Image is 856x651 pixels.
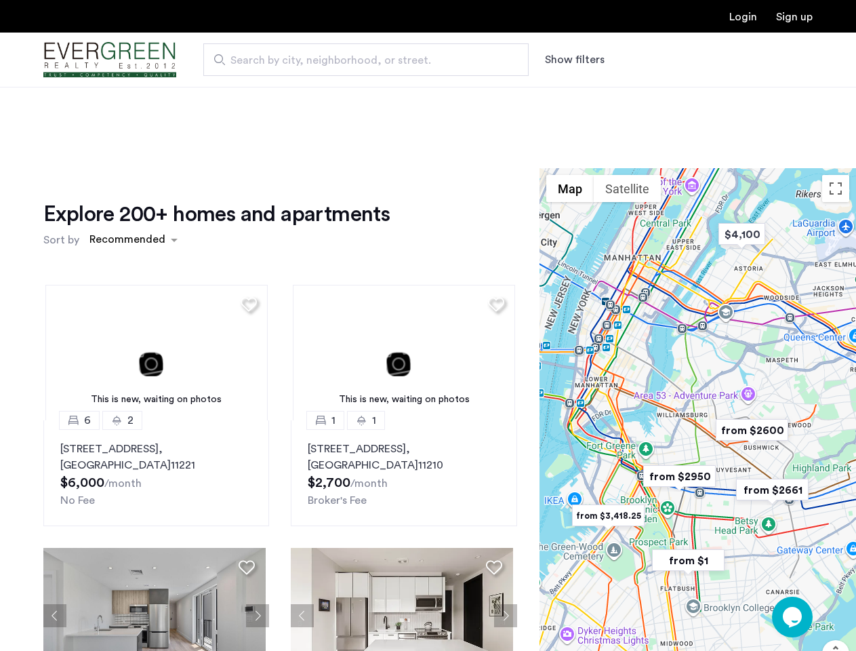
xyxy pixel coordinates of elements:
[203,43,529,76] input: Apartment Search
[43,35,176,85] img: logo
[638,461,721,492] div: from $2950
[45,285,268,420] a: This is new, waiting on photos
[230,52,491,68] span: Search by city, neighborhood, or street.
[308,476,350,490] span: $2,700
[87,231,165,251] div: Recommended
[350,478,388,489] sub: /month
[43,35,176,85] a: Cazamio Logo
[43,604,66,627] button: Previous apartment
[246,604,269,627] button: Next apartment
[494,604,517,627] button: Next apartment
[127,412,134,429] span: 2
[52,393,261,407] div: This is new, waiting on photos
[372,412,376,429] span: 1
[710,415,794,446] div: from $2600
[293,285,515,420] a: This is new, waiting on photos
[308,441,500,473] p: [STREET_ADDRESS] 11210
[45,285,268,420] img: 3.gif
[104,478,142,489] sub: /month
[308,495,367,506] span: Broker's Fee
[546,175,594,202] button: Show street map
[772,597,815,637] iframe: chat widget
[291,604,314,627] button: Previous apartment
[60,495,95,506] span: No Fee
[43,232,79,248] label: Sort by
[291,420,516,526] a: 11[STREET_ADDRESS], [GEOGRAPHIC_DATA]11210Broker's Fee
[776,12,813,22] a: Registration
[731,475,814,505] div: from $2661
[43,201,390,228] h1: Explore 200+ homes and apartments
[60,476,104,490] span: $6,000
[300,393,508,407] div: This is new, waiting on photos
[331,412,335,429] span: 1
[594,175,661,202] button: Show satellite imagery
[84,412,91,429] span: 6
[83,228,184,252] ng-select: sort-apartment
[43,420,269,526] a: 62[STREET_ADDRESS], [GEOGRAPHIC_DATA]11221No Fee
[647,545,730,576] div: from $1
[822,175,849,202] button: Toggle fullscreen view
[545,52,605,68] button: Show or hide filters
[729,12,757,22] a: Login
[60,441,252,473] p: [STREET_ADDRESS] 11221
[567,500,650,531] div: from $3,418.25
[293,285,515,420] img: 3.gif
[713,219,771,250] div: $4,100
